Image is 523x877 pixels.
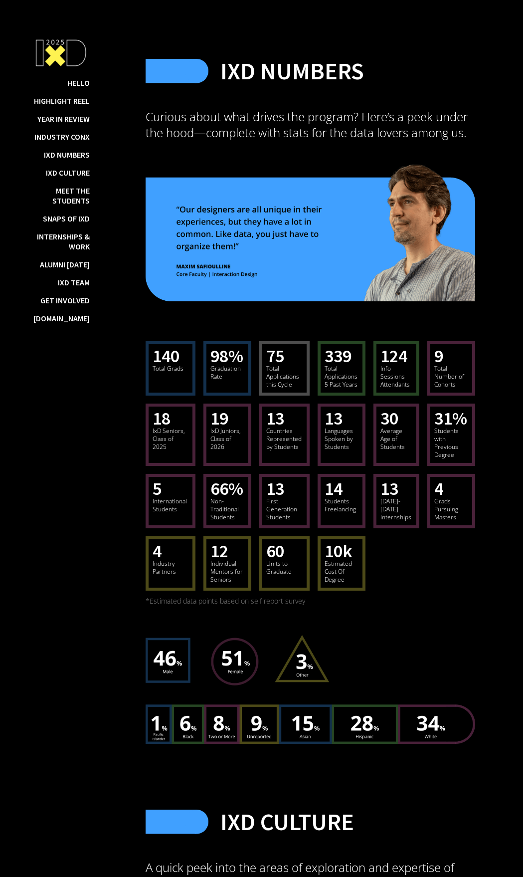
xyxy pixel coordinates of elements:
[380,365,412,389] div: Info Sessions Attendants
[153,345,179,367] h3: 140
[40,295,90,305] a: Get Involved
[434,407,467,430] h3: 31%
[325,427,358,451] div: Languages Spoken by Students
[325,540,352,562] h3: 10k
[380,497,412,521] div: [DATE]-[DATE] Internships
[210,540,228,562] h3: 12
[210,497,244,521] div: Non-Traditional Students
[46,168,90,178] a: IxD Culture
[210,477,243,500] h3: 66%
[153,560,188,576] div: Industry Partners
[434,345,443,367] h3: 9
[40,259,90,269] a: Alumni [DATE]
[67,78,90,88] a: Hello
[434,477,443,500] h3: 4
[32,186,90,206] a: Meet the Students
[325,477,343,500] h3: 14
[434,427,468,459] div: Students with Previous Degree
[58,277,90,287] a: IxD Team
[220,57,364,85] h2: IXD NUMBERS
[33,313,90,323] a: [DOMAIN_NAME]
[380,407,398,430] h3: 30
[434,497,468,521] div: Grads Pursuing Masters
[32,231,90,251] a: Internships & Work
[37,114,90,124] a: Year in Review
[43,214,90,223] a: Snaps of IxD
[266,345,284,367] h3: 75
[266,365,303,389] div: Total Applications this Cycle
[325,365,358,389] div: Total Applications 5 Past Years
[266,477,284,500] h3: 13
[210,365,244,381] div: Graduation Rate
[153,540,162,562] h3: 4
[325,345,351,367] h3: 339
[34,132,90,142] a: Industry ConX
[380,427,412,451] div: Average Age of Students
[210,407,228,430] h3: 19
[434,365,468,389] div: Total Number of Cohorts
[266,540,284,562] h3: 60
[266,407,284,430] h3: 13
[146,591,475,612] div: *Estimated data points based on self report survey
[146,109,475,141] p: Curious about what drives the program? Here’s a peek under the hood—complete with stats for the d...
[210,345,243,367] h3: 98%
[325,497,358,513] div: Students Freelancing
[153,407,171,430] h3: 18
[44,150,90,160] a: IxD Numbers
[266,497,303,521] div: First Generation Students
[153,497,188,513] div: International Students
[34,96,90,106] a: Highlight Reel
[153,477,162,500] h3: 5
[380,345,407,367] h3: 124
[325,560,358,584] div: Estimated Cost Of Degree
[266,560,303,576] div: Units to Graduate
[210,560,244,584] div: Individual Mentors for Seniors
[153,427,188,451] div: IxD Seniors, Class of 2025
[153,365,188,373] div: Total Grads
[380,477,398,500] h3: 13
[266,427,303,451] div: Countries Represented by Students
[220,808,354,836] h2: IXD Culture
[325,407,343,430] h3: 13
[210,427,244,451] div: IxD Juniors, Class of 2026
